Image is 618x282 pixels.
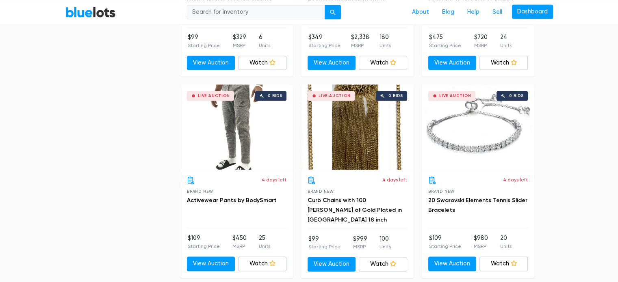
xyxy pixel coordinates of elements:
[187,189,213,194] span: Brand New
[65,6,116,18] a: BlueLots
[486,4,509,20] a: Sell
[308,243,340,250] p: Starting Price
[259,33,270,49] li: 6
[479,56,528,70] a: Watch
[232,243,246,250] p: MSRP
[439,94,471,98] div: Live Auction
[382,176,407,183] p: 4 days left
[428,56,477,70] a: View Auction
[405,4,436,20] a: About
[436,4,461,20] a: Blog
[187,56,235,70] a: View Auction
[238,56,286,70] a: Watch
[198,94,230,98] div: Live Auction
[308,235,340,251] li: $99
[232,42,246,49] p: MSRP
[428,256,477,271] a: View Auction
[379,243,391,250] p: Units
[500,234,512,250] li: 20
[308,257,356,271] a: View Auction
[379,42,391,49] p: Units
[232,234,246,250] li: $450
[473,243,488,250] p: MSRP
[379,33,391,49] li: 180
[512,4,553,19] a: Dashboard
[503,176,528,183] p: 4 days left
[500,243,512,250] p: Units
[359,56,407,70] a: Watch
[473,234,488,250] li: $980
[428,189,455,194] span: Brand New
[259,243,270,250] p: Units
[180,84,293,170] a: Live Auction 0 bids
[461,4,486,20] a: Help
[429,42,461,49] p: Starting Price
[259,234,270,250] li: 25
[428,197,527,213] a: 20 Swarovski Elements Tennis Slider Bracelets
[188,243,220,250] p: Starting Price
[308,197,402,223] a: Curb Chains with 100 [PERSON_NAME] of Gold Plated in [GEOGRAPHIC_DATA] 18 inch
[259,42,270,49] p: Units
[308,56,356,70] a: View Auction
[353,243,367,250] p: MSRP
[379,235,391,251] li: 100
[388,94,403,98] div: 0 bids
[351,33,369,49] li: $2,338
[429,33,461,49] li: $475
[359,257,407,271] a: Watch
[268,94,282,98] div: 0 bids
[262,176,286,183] p: 4 days left
[232,33,246,49] li: $329
[500,33,512,49] li: 24
[429,243,461,250] p: Starting Price
[422,84,534,170] a: Live Auction 0 bids
[187,197,277,204] a: Activewear Pants by BodySmart
[351,42,369,49] p: MSRP
[500,42,512,49] p: Units
[353,235,367,251] li: $999
[188,42,220,49] p: Starting Price
[308,42,340,49] p: Starting Price
[301,84,414,170] a: Live Auction 0 bids
[474,33,487,49] li: $720
[479,256,528,271] a: Watch
[187,5,325,19] input: Search for inventory
[238,256,286,271] a: Watch
[319,94,351,98] div: Live Auction
[188,33,220,49] li: $99
[188,234,220,250] li: $109
[474,42,487,49] p: MSRP
[308,33,340,49] li: $349
[308,189,334,194] span: Brand New
[429,234,461,250] li: $109
[509,94,524,98] div: 0 bids
[187,256,235,271] a: View Auction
